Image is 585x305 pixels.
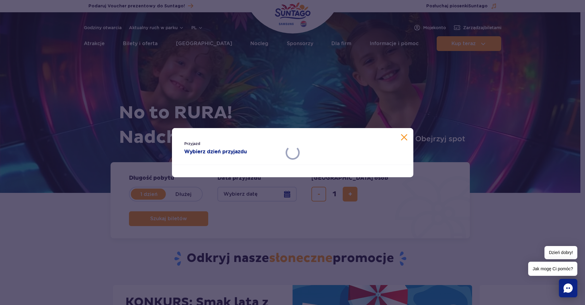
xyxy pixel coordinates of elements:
[544,246,577,259] span: Dzień dobry!
[528,262,577,276] span: Jak mogę Ci pomóc?
[559,279,577,297] div: Chat
[184,141,280,147] span: Przyjazd
[184,148,280,155] strong: Wybierz dzień przyjazdu
[401,134,407,140] button: Zamknij kalendarz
